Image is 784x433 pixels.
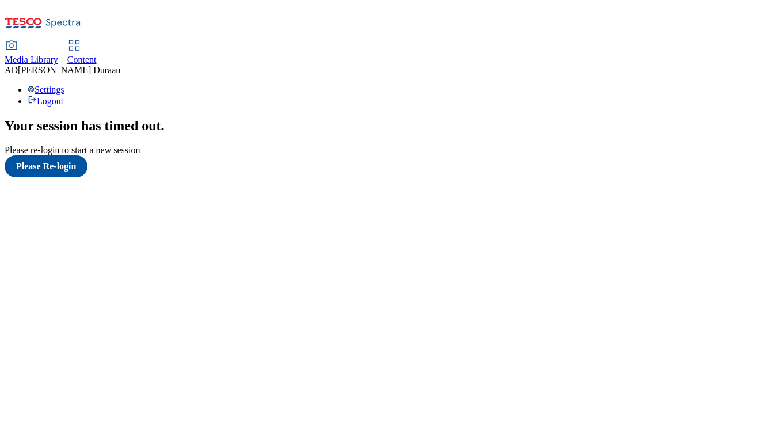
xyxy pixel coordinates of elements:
[5,155,87,177] button: Please Re-login
[161,118,165,133] span: .
[5,55,58,64] span: Media Library
[5,145,779,155] div: Please re-login to start a new session
[5,65,18,75] span: AD
[5,41,58,65] a: Media Library
[67,55,97,64] span: Content
[28,96,63,106] a: Logout
[5,155,779,177] a: Please Re-login
[5,118,779,134] h2: Your session has timed out
[67,41,97,65] a: Content
[18,65,120,75] span: [PERSON_NAME] Duraan
[28,85,64,94] a: Settings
